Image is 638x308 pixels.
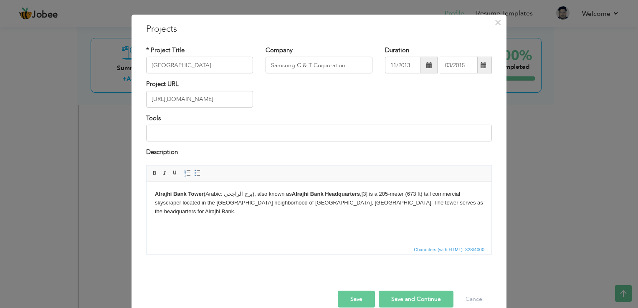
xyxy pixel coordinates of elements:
a: Underline [170,168,180,177]
h3: Projects [146,23,492,35]
label: * Project Title [146,46,185,55]
a: Insert/Remove Numbered List [183,168,192,177]
button: Save [338,290,375,307]
a: Italic [160,168,170,177]
button: Save and Continue [379,290,453,307]
input: From [385,57,421,73]
button: Cancel [457,290,492,307]
div: Statistics [412,245,487,253]
label: Description [146,148,178,157]
span: Characters (with HTML): 328/4000 [412,245,486,253]
label: Company [266,46,293,55]
iframe: Rich Text Editor, projectEditor [147,181,491,244]
label: Tools [146,114,161,123]
a: Insert/Remove Bulleted List [193,168,202,177]
label: Project URL [146,80,179,88]
button: Close [491,16,504,29]
a: Bold [150,168,159,177]
span: × [494,15,501,30]
label: Duration [385,46,409,55]
input: Present [440,57,478,73]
